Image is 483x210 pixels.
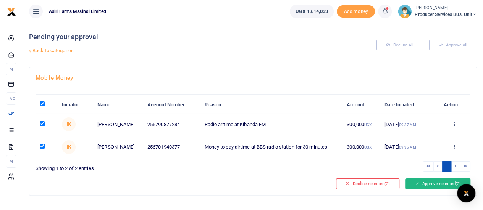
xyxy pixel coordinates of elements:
[337,5,375,18] span: Add money
[342,97,380,113] th: Amount: activate to sort column ascending
[398,5,412,18] img: profile-user
[456,181,461,186] span: (2)
[200,113,342,136] td: Radio aritime at Kibanda FM
[143,97,200,113] th: Account Number: activate to sort column ascending
[93,136,143,158] td: [PERSON_NAME]
[46,8,109,15] span: Asili Farms Masindi Limited
[296,8,328,15] span: UGX 1,614,033
[6,63,16,75] li: M
[405,178,470,189] button: Approve selected(2)
[36,160,250,172] div: Showing 1 to 2 of 2 entries
[380,136,438,158] td: [DATE]
[342,113,380,136] td: 300,000
[58,97,93,113] th: Initiator: activate to sort column ascending
[415,11,477,18] span: Producer Services Bus. Unit
[337,8,375,14] a: Add money
[442,161,451,172] a: 1
[62,140,76,154] span: Isabella Kiden
[398,5,477,18] a: profile-user [PERSON_NAME] Producer Services Bus. Unit
[290,5,334,18] a: UGX 1,614,033
[337,5,375,18] li: Toup your wallet
[7,8,16,14] a: logo-small logo-large logo-large
[6,92,16,105] li: Ac
[384,181,390,186] span: (2)
[36,74,470,82] h4: Mobile Money
[399,145,416,149] small: 09:35 AM
[93,97,143,113] th: Name: activate to sort column ascending
[200,136,342,158] td: Money to pay airtime at BBS radio station for 30 minutes
[36,97,58,113] th: : activate to sort column descending
[7,7,16,16] img: logo-small
[6,155,16,168] li: M
[62,117,76,131] span: Isabella Kiden
[342,136,380,158] td: 300,000
[143,136,200,158] td: 256701940377
[93,113,143,136] td: [PERSON_NAME]
[29,33,326,41] h4: Pending your approval
[27,44,326,57] a: Back to categories
[287,5,337,18] li: Wallet ballance
[364,123,372,127] small: UGX
[380,97,438,113] th: Date Initiated: activate to sort column ascending
[336,178,399,189] button: Decline selected(2)
[364,145,372,149] small: UGX
[457,184,475,202] div: Open Intercom Messenger
[399,123,416,127] small: 09:37 AM
[415,5,477,11] small: [PERSON_NAME]
[380,113,438,136] td: [DATE]
[200,97,342,113] th: Reason: activate to sort column ascending
[143,113,200,136] td: 256790877284
[438,97,470,113] th: Action: activate to sort column ascending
